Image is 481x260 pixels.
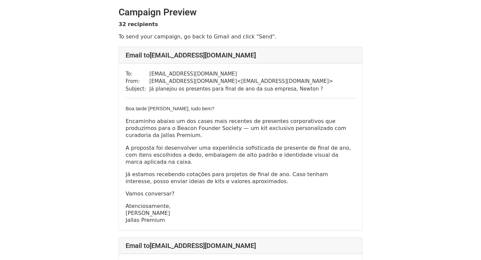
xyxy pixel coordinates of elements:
td: Já planejou os presentes para final de ano da sua empresa, Newton ? [149,85,333,93]
p: To send your campaign, go back to Gmail and click "Send". [119,33,362,40]
p: Já estamos recebendo cotações para projetos de final de ano. Caso tenham interesse, posso enviar ... [126,171,355,185]
strong: 32 recipients [119,21,158,27]
td: [EMAIL_ADDRESS][DOMAIN_NAME] [149,70,333,78]
span: Boa tarde [PERSON_NAME], tudo bem? [126,106,214,111]
p: A proposta foi desenvolver uma experiência sofisticada de presente de final de ano, com itens esc... [126,144,355,165]
p: Atenciosamente, [PERSON_NAME] Jallas Premium [126,203,355,224]
p: Encaminho abaixo um dos cases mais recentes de presentes corporativos que produzimos para o Beaco... [126,118,355,139]
td: Subject: [126,85,149,93]
h4: Email to [EMAIL_ADDRESS][DOMAIN_NAME] [126,242,355,250]
h4: Email to [EMAIL_ADDRESS][DOMAIN_NAME] [126,51,355,59]
td: To: [126,70,149,78]
td: [EMAIL_ADDRESS][DOMAIN_NAME] < [EMAIL_ADDRESS][DOMAIN_NAME] > [149,78,333,85]
h2: Campaign Preview [119,7,362,18]
p: Vamos conversar? [126,190,355,197]
td: From: [126,78,149,85]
